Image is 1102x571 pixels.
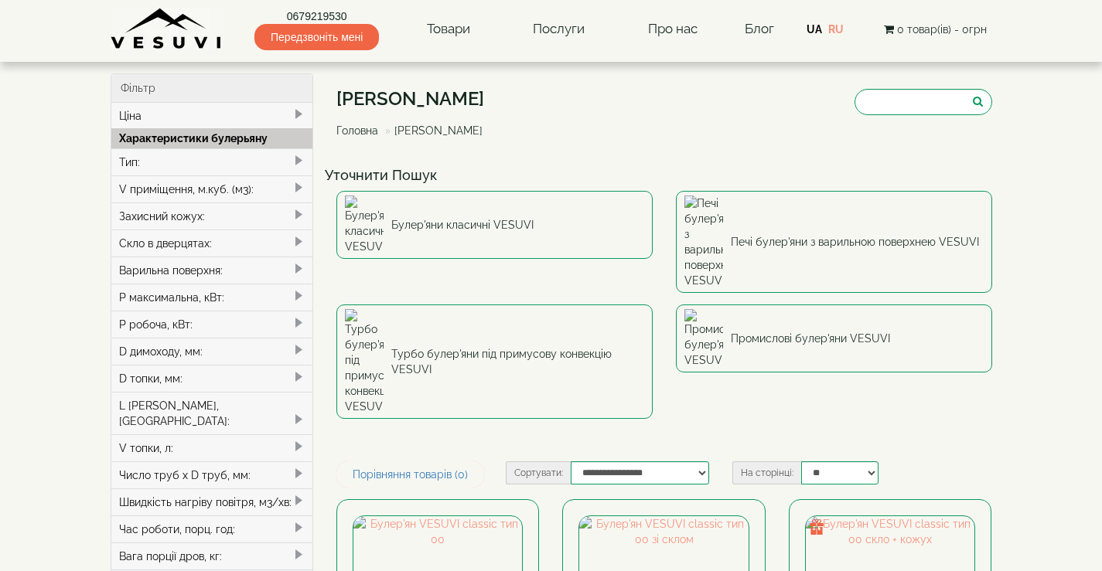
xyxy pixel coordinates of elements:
a: Головна [336,124,378,137]
a: Булер'яни класичні VESUVI Булер'яни класичні VESUVI [336,191,653,259]
div: Швидкість нагріву повітря, м3/хв: [111,488,313,515]
a: Порівняння товарів (0) [336,461,484,488]
img: Промислові булер'яни VESUVI [684,309,723,368]
a: Послуги [517,12,600,47]
img: Завод VESUVI [111,8,223,50]
button: 0 товар(ів) - 0грн [879,21,991,38]
div: P максимальна, кВт: [111,284,313,311]
div: Число труб x D труб, мм: [111,461,313,488]
h4: Уточнити Пошук [325,168,1004,183]
a: Промислові булер'яни VESUVI Промислові булер'яни VESUVI [676,304,992,372]
a: 0679219530 [254,8,379,24]
span: 0 товар(ів) - 0грн [897,23,987,36]
img: Турбо булер'яни під примусову конвекцію VESUVI [345,309,384,414]
div: D димоходу, мм: [111,338,313,365]
div: Характеристики булерьяну [111,128,313,148]
label: На сторінці: [732,461,801,484]
div: Тип: [111,148,313,175]
a: UA [807,23,822,36]
div: V топки, л: [111,434,313,461]
div: L [PERSON_NAME], [GEOGRAPHIC_DATA]: [111,392,313,434]
span: Передзвоніть мені [254,24,379,50]
div: Час роботи, порц. год: [111,515,313,542]
div: Скло в дверцятах: [111,229,313,257]
div: P робоча, кВт: [111,311,313,338]
a: Про нас [633,12,713,47]
div: D топки, мм: [111,365,313,392]
div: V приміщення, м.куб. (м3): [111,175,313,202]
a: Товари [411,12,486,47]
img: Печі булер'яни з варильною поверхнею VESUVI [684,195,723,288]
img: Булер'яни класичні VESUVI [345,195,384,254]
div: Фільтр [111,74,313,103]
div: Ціна [111,103,313,129]
a: Печі булер'яни з варильною поверхнею VESUVI Печі булер'яни з варильною поверхнею VESUVI [676,191,992,293]
li: [PERSON_NAME] [381,123,483,138]
label: Сортувати: [506,461,571,484]
a: RU [828,23,844,36]
div: Вага порції дров, кг: [111,542,313,569]
h1: [PERSON_NAME] [336,89,494,109]
a: Турбо булер'яни під примусову конвекцію VESUVI Турбо булер'яни під примусову конвекцію VESUVI [336,304,653,419]
a: Блог [745,21,774,36]
div: Варильна поверхня: [111,257,313,284]
div: Захисний кожух: [111,202,313,229]
img: gift [809,519,824,535]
